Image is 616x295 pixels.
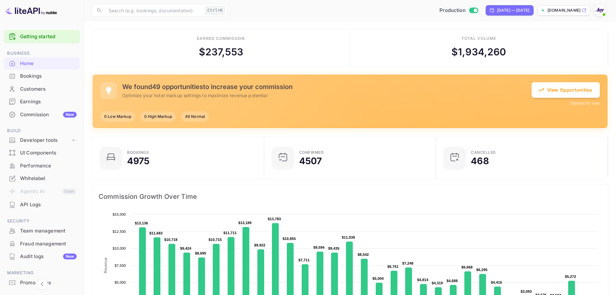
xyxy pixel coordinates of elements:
[238,221,252,225] text: $13,189
[4,225,80,237] a: Team management
[4,160,80,172] div: Performance
[4,108,80,121] div: CommissionNew
[4,172,80,184] a: Whitelabel
[283,237,296,241] text: $10,855
[4,250,80,263] div: Audit logsNew
[432,281,443,285] text: $4,319
[595,5,605,16] img: With Joy
[103,257,108,273] text: Revenue
[180,246,191,250] text: $9,424
[497,7,529,13] div: [DATE] — [DATE]
[113,246,126,250] text: $10,000
[4,108,80,120] a: CommissionNew
[547,7,580,13] p: [DOMAIN_NAME]
[521,289,532,293] text: $3,093
[113,212,126,216] text: $15,000
[4,199,80,210] a: API Logs
[4,172,80,185] div: Whitelabel
[532,82,600,98] button: View Opportunities
[4,238,80,250] a: Fraud management
[4,70,80,82] a: Bookings
[461,36,496,41] div: Total volume
[199,45,243,59] div: $ 237,553
[140,114,176,119] span: 0 High Markup
[113,230,126,233] text: $12,500
[20,149,77,157] div: UI Components
[20,60,77,67] div: Home
[195,251,206,255] text: $8,695
[447,279,458,283] text: $4,688
[20,253,77,260] div: Audit logs
[299,156,322,165] div: 4507
[4,160,80,172] a: Performance
[387,265,399,268] text: $6,761
[20,85,77,93] div: Customers
[20,33,77,40] a: Getting started
[5,5,57,16] img: LiteAPI logo
[4,57,80,70] div: Home
[451,45,506,59] div: $ 1,934,260
[36,278,48,290] button: Collapse navigation
[4,96,80,108] div: Earnings
[439,7,466,14] span: Production
[4,30,80,43] div: Getting started
[63,254,77,259] div: New
[4,238,80,250] div: Fraud management
[268,217,281,221] text: $13,783
[20,279,77,287] div: Promo codes
[4,277,80,289] a: Promo codes
[4,83,80,95] a: Customers
[164,238,178,242] text: $10,718
[476,268,488,272] text: $6,295
[4,277,80,289] div: Promo codes
[20,137,70,144] div: Developer tools
[342,235,355,239] text: $11,039
[105,4,202,17] input: Search (e.g. bookings, documentation)
[223,231,237,235] text: $11,711
[4,199,80,211] div: API Logs
[4,127,80,134] span: Build
[20,201,77,209] div: API Logs
[298,258,310,262] text: $7,711
[99,191,601,202] span: Commission Growth Over Time
[20,240,77,248] div: Fraud management
[373,277,384,280] text: $5,004
[63,112,77,118] div: New
[491,280,502,284] text: $4,416
[20,175,77,182] div: Whitelabel
[122,92,532,99] p: Optimize your hotel markup settings to maximize revenue potential
[4,269,80,277] span: Marketing
[127,151,149,154] div: Bookings
[20,111,77,119] div: Commission
[402,261,414,265] text: $7,248
[20,73,77,80] div: Bookings
[20,227,77,235] div: Team management
[127,156,150,165] div: 4975
[20,98,77,106] div: Earnings
[4,225,80,237] div: Team management
[114,264,126,267] text: $7,500
[114,280,126,284] text: $5,000
[328,246,340,250] text: $9,435
[4,96,80,108] a: Earnings
[358,253,369,256] text: $8,542
[4,250,80,262] a: Audit logsNew
[135,221,148,225] text: $13,136
[299,151,324,154] div: Confirmed
[4,57,80,69] a: Home
[100,114,135,119] span: 0 Low Markup
[417,278,428,282] text: $4,814
[313,245,325,249] text: $9,594
[209,238,222,242] text: $10,715
[254,243,265,247] text: $9,922
[122,83,532,91] h5: We found 49 opportunities to increase your commission
[4,147,80,159] a: UI Components
[197,36,245,41] div: Earned commission
[20,162,77,170] div: Performance
[149,231,163,235] text: $11,683
[205,6,225,15] div: Ctrl+K
[437,7,481,14] div: Switch to Sandbox mode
